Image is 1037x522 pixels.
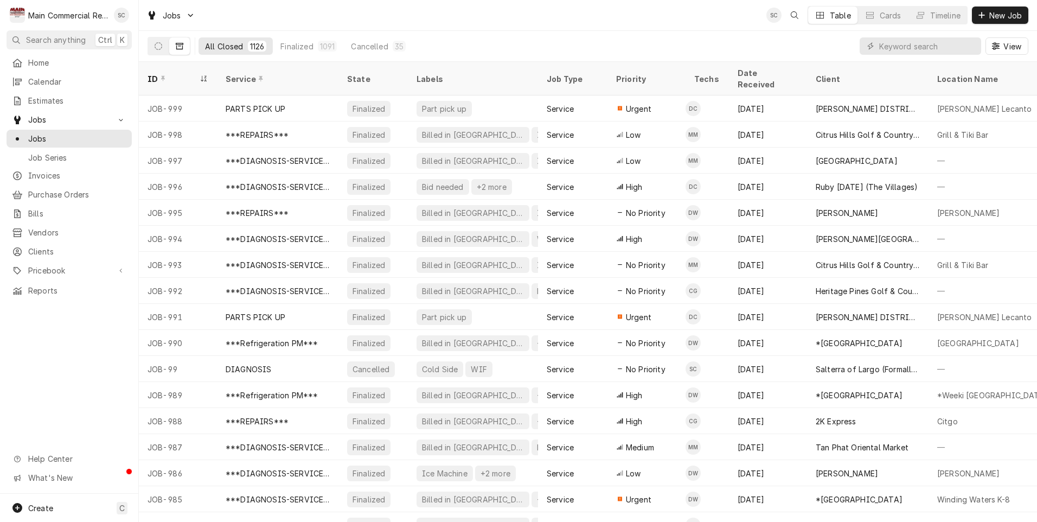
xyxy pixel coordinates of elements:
div: MM [686,257,701,272]
div: [DATE] [729,382,807,408]
span: Medium [626,442,654,453]
div: Techs [694,73,720,85]
div: Mike Marchese's Avatar [686,257,701,272]
span: No Priority [626,207,665,219]
div: [PERSON_NAME] [937,207,1000,219]
div: +2 more [536,416,568,427]
div: DW [686,205,701,220]
div: Scott Costello's Avatar [114,8,129,23]
div: CG [686,413,701,429]
div: Finalized [351,259,386,271]
span: Urgent [626,311,651,323]
button: Open search [786,7,803,24]
div: State [347,73,399,85]
div: Cards [880,10,901,21]
div: DW [686,387,701,403]
div: Finalized [351,338,386,349]
div: Dorian Wertz's Avatar [686,387,701,403]
span: High [626,416,643,427]
div: Citgo [937,416,958,427]
span: Invoices [28,170,126,181]
div: Service [226,73,328,85]
div: Cold Side [421,364,459,375]
span: Search anything [26,34,86,46]
div: Billed in [GEOGRAPHIC_DATA] [421,233,525,245]
button: New Job [972,7,1028,24]
span: Jobs [163,10,181,21]
div: Billed in [GEOGRAPHIC_DATA] [421,416,525,427]
span: Home [28,57,126,68]
div: Main Commercial Refrigeration Service's Avatar [10,8,25,23]
div: JOB-989 [139,382,217,408]
div: Mike Marchese's Avatar [686,440,701,455]
div: Billed in [GEOGRAPHIC_DATA] [421,155,525,167]
span: Purchase Orders [28,189,126,200]
div: +2 more [479,468,511,479]
span: Calendar [28,76,126,87]
button: View [985,37,1028,55]
div: Dorian Wertz's Avatar [686,335,701,351]
span: Create [28,504,53,513]
span: Estimates [28,95,126,106]
span: Jobs [28,133,126,144]
div: Ice Machine [536,207,584,219]
span: Ctrl [98,34,112,46]
div: ID [148,73,197,85]
div: Shawn Combs's Avatar [686,361,701,377]
button: Search anythingCtrlK [7,30,132,49]
div: Dylan Crawford's Avatar [686,101,701,116]
div: Part pick up [421,103,468,114]
div: [DATE] [729,252,807,278]
div: Finalized [280,41,313,52]
span: No Priority [626,364,665,375]
a: Invoices [7,167,132,184]
div: Finalized [351,155,386,167]
div: Citrus Hills Golf & Country Club [816,129,920,141]
div: Ice Machine [536,155,584,167]
div: Finalized [351,285,386,297]
div: Scott Costello's Avatar [766,8,782,23]
div: Finalized [351,416,386,427]
div: DC [686,101,701,116]
div: DW [686,466,701,481]
span: Clients [28,246,126,257]
div: MM [686,127,701,142]
div: [GEOGRAPHIC_DATA] [937,338,1019,349]
div: Drinking Fountain [536,285,601,297]
div: Finalized [351,129,386,141]
div: JOB-997 [139,148,217,174]
div: Finalized [351,311,386,323]
div: Caleb Gorton's Avatar [686,283,701,298]
div: 35 [395,41,404,52]
span: No Priority [626,285,665,297]
div: Cancelled [351,364,391,375]
div: Finalized [351,207,386,219]
a: Go to Help Center [7,450,132,468]
a: Home [7,54,132,72]
div: JOB-99 [139,356,217,382]
span: Low [626,155,641,167]
span: Job Series [28,152,126,163]
div: Billed in [GEOGRAPHIC_DATA] [421,129,525,141]
div: +2 more [536,494,568,505]
div: Billed in [GEOGRAPHIC_DATA] [421,390,525,401]
div: MM [686,440,701,455]
div: +4 more [536,338,568,349]
div: Service [547,416,574,427]
div: DW [686,335,701,351]
a: Go to Jobs [7,111,132,129]
div: JOB-998 [139,122,217,148]
div: Heritage Pines Golf & Country Club [816,285,920,297]
span: Reports [28,285,126,296]
div: Billed in [GEOGRAPHIC_DATA] [421,207,525,219]
div: 1091 [320,41,335,52]
div: 2K Express [816,416,856,427]
div: Ruby [DATE] (The Villages) [816,181,918,193]
div: Table [830,10,851,21]
div: [DATE] [729,356,807,382]
div: [PERSON_NAME] Lecanto [937,103,1032,114]
div: Finalized [351,494,386,505]
a: Estimates [7,92,132,110]
div: Service [547,468,574,479]
div: [PERSON_NAME] DISTRIBUTING [816,103,920,114]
